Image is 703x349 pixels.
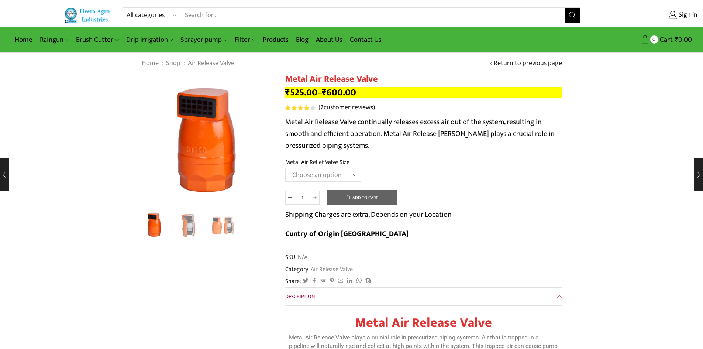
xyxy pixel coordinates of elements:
[141,59,159,68] a: Home
[355,312,492,334] strong: Metal Air Release Valve
[173,211,204,241] a: 2
[208,211,238,241] a: 3
[139,211,170,240] li: 1 / 3
[312,31,346,48] a: About Us
[310,264,353,274] a: Air Release Valve
[565,8,580,23] button: Search button
[285,292,315,301] span: Description
[187,59,235,68] a: Air Release Valve
[322,85,327,100] span: ₹
[285,87,562,98] p: –
[181,8,565,23] input: Search for...
[285,253,562,261] span: SKU:
[346,31,385,48] a: Contact Us
[123,31,177,48] a: Drip Irrigation
[285,105,317,110] span: 7
[327,190,397,205] button: Add to cart
[650,35,658,43] span: 0
[141,74,274,207] div: 1 / 3
[318,103,375,113] a: (7customer reviews)
[591,8,697,22] a: Sign in
[285,227,409,240] b: Cuntry of Origin [GEOGRAPHIC_DATA]
[292,31,312,48] a: Blog
[139,209,170,240] img: Metal Air Release Valve
[285,277,301,285] span: Share:
[294,191,311,205] input: Product quantity
[285,105,310,110] span: Rated out of 5 based on customer ratings
[36,31,72,48] a: Raingun
[285,158,349,167] label: Metal Air Relief Valve Size
[494,59,562,68] a: Return to previous page
[677,10,697,20] span: Sign in
[72,31,122,48] a: Brush Cutter
[285,265,353,274] span: Category:
[285,74,562,85] h1: Metal Air Release Valve
[173,211,204,240] li: 2 / 3
[285,288,562,305] a: Description
[285,85,290,100] span: ₹
[675,34,678,45] span: ₹
[285,209,452,220] p: Shipping Charges are extra, Depends on your Location
[208,211,238,240] li: 3 / 3
[285,105,315,110] div: Rated 4.14 out of 5
[322,85,356,100] bdi: 600.00
[658,35,673,45] span: Cart
[166,59,181,68] a: Shop
[141,59,235,68] nav: Breadcrumb
[675,34,692,45] bdi: 0.00
[177,31,231,48] a: Sprayer pump
[285,116,562,151] p: Metal Air Release Valve continually releases excess air out of the system, resulting in smooth an...
[11,31,36,48] a: Home
[231,31,259,48] a: Filter
[320,102,324,113] span: 7
[587,33,692,47] a: 0 Cart ₹0.00
[285,85,317,100] bdi: 525.00
[259,31,292,48] a: Products
[297,253,307,261] span: N/A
